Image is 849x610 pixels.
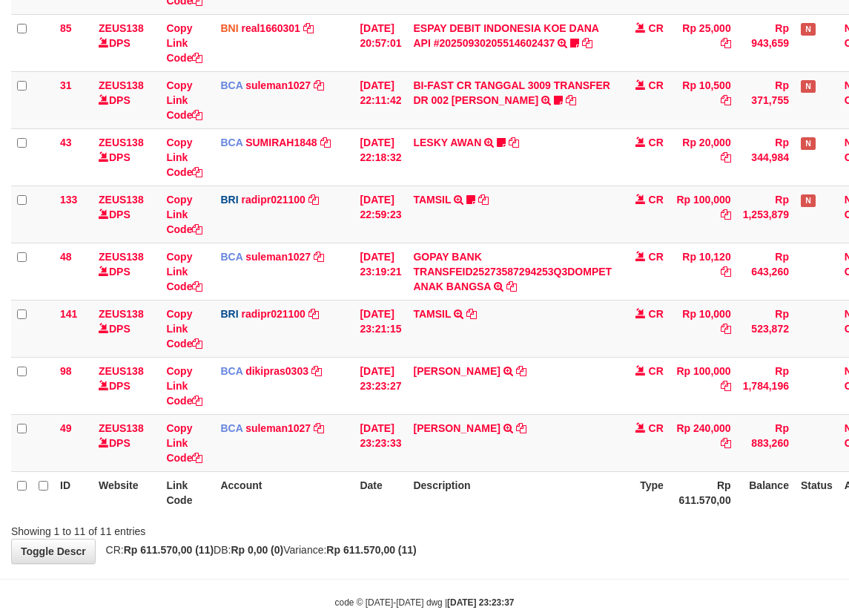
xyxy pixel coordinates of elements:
span: Has Note [801,194,816,207]
a: Copy real1660301 to clipboard [303,22,314,34]
th: ID [54,471,93,514]
span: BCA [220,365,242,377]
td: DPS [93,71,160,128]
td: Rp 1,784,196 [737,357,795,414]
a: [PERSON_NAME] [413,365,500,377]
td: DPS [93,300,160,357]
td: Rp 1,253,879 [737,186,795,243]
td: Rp 240,000 [670,414,737,471]
th: Rp 611.570,00 [670,471,737,514]
a: Copy Rp 240,000 to clipboard [721,437,731,449]
a: Copy LESKY AWAN to clipboard [509,137,519,148]
td: [DATE] 20:57:01 [354,14,407,71]
td: Rp 10,120 [670,243,737,300]
a: ZEUS138 [99,251,144,263]
a: Toggle Descr [11,539,96,564]
a: Copy Link Code [166,251,202,292]
span: 31 [60,79,72,91]
a: Copy Rp 10,120 to clipboard [721,266,731,278]
a: Copy MUHAMMAD FIRNANDA to clipboard [516,365,526,377]
span: CR [649,194,664,206]
a: Copy Rp 100,000 to clipboard [721,209,731,220]
strong: Rp 611.570,00 (11) [326,544,416,556]
td: Rp 10,500 [670,71,737,128]
a: Copy radipr021100 to clipboard [308,308,319,320]
a: Copy Link Code [166,137,202,178]
div: Showing 1 to 11 of 11 entries [11,518,343,539]
a: ZEUS138 [99,22,144,34]
span: 48 [60,251,72,263]
td: [DATE] 23:19:21 [354,243,407,300]
a: Copy Link Code [166,422,202,464]
span: BRI [220,308,238,320]
strong: Rp 0,00 (0) [231,544,283,556]
span: 49 [60,422,72,434]
span: CR [649,422,664,434]
a: Copy suleman1027 to clipboard [314,79,324,91]
span: Has Note [801,23,816,36]
a: ZEUS138 [99,365,144,377]
td: [DATE] 23:23:27 [354,357,407,414]
a: real1660301 [241,22,300,34]
a: ZEUS138 [99,137,144,148]
span: CR [649,365,664,377]
td: Rp 10,000 [670,300,737,357]
span: 141 [60,308,77,320]
a: LESKY AWAN [413,137,481,148]
a: ZEUS138 [99,422,144,434]
td: Rp 344,984 [737,128,795,186]
th: Status [795,471,839,514]
a: TAMSIL [413,194,451,206]
td: [DATE] 22:59:23 [354,186,407,243]
a: Copy TAMSIL to clipboard [466,308,477,320]
td: Rp 371,755 [737,71,795,128]
span: CR [649,308,664,320]
td: Rp 883,260 [737,414,795,471]
td: DPS [93,14,160,71]
a: Copy TAMSIL to clipboard [478,194,489,206]
span: BCA [220,422,242,434]
span: BCA [220,79,242,91]
a: Copy Rp 25,000 to clipboard [721,37,731,49]
span: BCA [220,251,242,263]
span: 98 [60,365,72,377]
td: DPS [93,243,160,300]
a: Copy Link Code [166,22,202,64]
small: code © [DATE]-[DATE] dwg | [335,597,515,608]
span: 43 [60,137,72,148]
a: suleman1027 [245,79,311,91]
span: 85 [60,22,72,34]
a: Copy ESPAY DEBIT INDONESIA KOE DANA API #20250930205514602437 to clipboard [582,37,592,49]
td: [DATE] 23:23:33 [354,414,407,471]
span: Has Note [801,137,816,150]
span: BRI [220,194,238,206]
td: Rp 523,872 [737,300,795,357]
a: Copy BI-FAST CR TANGGAL 3009 TRANSFER DR 002 ASMANTONI to clipboard [566,94,576,106]
td: Rp 100,000 [670,357,737,414]
span: 133 [60,194,77,206]
a: Copy suleman1027 to clipboard [314,251,324,263]
a: Copy Rp 100,000 to clipboard [721,380,731,392]
th: Date [354,471,407,514]
a: Copy Rp 10,500 to clipboard [721,94,731,106]
td: Rp 943,659 [737,14,795,71]
a: SUMIRAH1848 [245,137,317,148]
a: dikipras0303 [245,365,308,377]
a: [PERSON_NAME] [413,422,500,434]
a: Copy Rp 10,000 to clipboard [721,323,731,335]
a: Copy radipr021100 to clipboard [308,194,319,206]
td: Rp 643,260 [737,243,795,300]
td: Rp 25,000 [670,14,737,71]
td: [DATE] 22:18:32 [354,128,407,186]
a: Copy dikipras0303 to clipboard [311,365,322,377]
a: Copy SUMIRAH1848 to clipboard [320,137,331,148]
th: Type [618,471,670,514]
span: CR [649,251,664,263]
span: BCA [220,137,242,148]
td: DPS [93,128,160,186]
a: GOPAY BANK TRANSFEID25273587294253Q3DOMPET ANAK BANGSA [413,251,612,292]
th: Account [214,471,354,514]
th: Link Code [160,471,214,514]
a: Copy Rp 20,000 to clipboard [721,151,731,163]
a: TAMSIL [413,308,451,320]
